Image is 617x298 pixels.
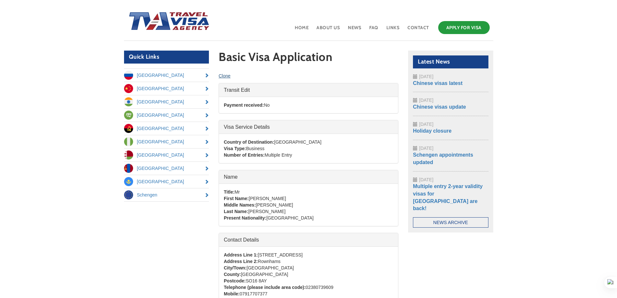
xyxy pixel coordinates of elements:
[413,184,483,211] a: Multiple entry 2-year validity visas for [GEOGRAPHIC_DATA] are back!
[124,149,209,161] a: [GEOGRAPHIC_DATA]
[224,258,258,265] div: Address Line 2:
[413,55,488,68] h2: Latest News
[407,19,430,41] a: Contact
[224,145,246,152] div: Visa Type:
[419,177,433,182] span: [DATE]
[124,109,209,122] a: [GEOGRAPHIC_DATA]
[219,170,398,184] a: Name
[224,102,264,108] div: Payment received:
[224,139,274,145] div: Country of Destination:
[219,73,231,78] a: Clone
[124,82,209,95] a: [GEOGRAPHIC_DATA]
[219,83,398,97] a: Transit Edit
[224,271,241,278] div: County:
[224,208,248,215] div: Last Name:
[258,258,280,265] div: Rownhams
[248,208,285,215] div: [PERSON_NAME]
[224,152,265,158] div: Number of Entries:
[438,21,490,34] a: Apply for Visa
[219,233,398,246] a: Contact Details
[241,271,288,278] div: [GEOGRAPHIC_DATA]
[256,202,293,208] div: [PERSON_NAME]
[224,202,256,208] div: Middle Names:
[240,291,268,297] div: 07917707377
[306,284,334,291] div: 02380739609
[224,189,234,195] div: Title:
[347,19,362,41] a: News
[266,215,314,221] div: [GEOGRAPHIC_DATA]
[413,217,488,228] a: News Archive
[224,215,266,221] div: Present Nationality:
[247,265,294,271] div: [GEOGRAPHIC_DATA]
[219,120,398,134] a: Visa Service Details
[246,278,267,284] div: SO16 8AY
[124,122,209,135] a: [GEOGRAPHIC_DATA]
[224,265,247,271] div: City/Town:
[124,95,209,108] a: [GEOGRAPHIC_DATA]
[224,195,249,202] div: First Name:
[124,188,209,201] a: Schengen
[294,19,309,41] a: Home
[246,145,265,152] div: Business
[224,278,246,284] div: Postcode:
[124,6,210,38] img: Home
[124,69,209,82] a: [GEOGRAPHIC_DATA]
[413,80,463,86] a: Chinese visas latest
[249,195,286,202] div: [PERSON_NAME]
[419,146,433,151] span: [DATE]
[386,19,400,41] a: Links
[224,252,258,258] div: Address Line 1:
[413,104,466,110] a: Chinese visas update
[224,291,240,297] div: Mobile:
[265,152,292,158] div: Multiple Entry
[274,139,322,145] div: [GEOGRAPHIC_DATA]
[413,128,451,134] a: Holiday closure
[258,252,303,258] div: [STREET_ADDRESS]
[124,135,209,148] a: [GEOGRAPHIC_DATA]
[316,19,340,41] a: About Us
[219,51,398,66] h1: Basic Visa Application
[234,189,240,195] div: Mr
[369,19,379,41] a: FAQ
[224,284,306,291] div: Telephone (please include area code):
[124,175,209,188] a: [GEOGRAPHIC_DATA]
[419,74,433,79] span: [DATE]
[413,152,473,165] a: Schengen appointments updated
[419,122,433,127] span: [DATE]
[264,102,270,108] div: No
[419,98,433,103] span: [DATE]
[124,162,209,175] a: [GEOGRAPHIC_DATA]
